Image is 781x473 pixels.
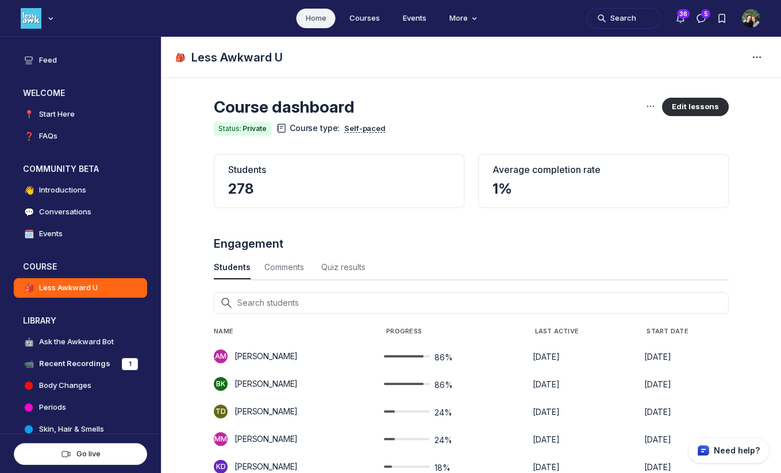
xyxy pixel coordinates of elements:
[532,379,559,389] span: [DATE]
[39,336,114,348] h4: Ask the Awkward Bot
[644,379,671,389] span: [DATE]
[21,7,56,30] button: Less Awkward Hub logo
[691,8,711,29] button: Direct messages
[434,434,452,446] span: 24%
[39,282,98,294] h4: Less Awkward U
[386,328,422,336] span: Progress
[214,292,729,314] input: Search students
[214,405,370,418] a: View user profile
[39,228,63,240] h4: Events
[14,332,147,352] a: 🤖Ask the Awkward Bot
[214,432,370,446] a: View user profile
[214,237,283,251] span: Engagement
[23,109,34,120] span: 📍
[243,124,267,133] span: Private
[644,462,671,472] span: [DATE]
[122,358,138,370] div: 1
[297,9,336,28] a: Home
[14,105,147,124] a: 📍Start Here
[340,9,389,28] a: Courses
[39,206,91,218] h4: Conversations
[384,377,518,391] button: 86%
[214,328,233,336] span: Name
[228,164,450,175] div: Students
[384,349,518,363] button: 86%
[14,312,147,330] button: LIBRARYCollapse space
[14,398,147,417] a: Periods
[532,462,559,472] span: [DATE]
[14,224,147,244] a: 🗓️Events
[228,180,450,198] h4: 278
[321,262,370,273] div: Quiz results
[264,262,307,273] div: Comments
[214,97,644,117] h2: Course dashboard
[23,184,34,196] span: 👋
[14,420,147,439] a: Skin, Hair & Smells
[434,352,453,363] span: 86%
[14,202,147,222] a: 💬Conversations
[24,448,137,459] div: Go live
[440,9,485,28] button: More
[191,49,283,66] h1: Less Awkward U
[14,160,147,178] button: COMMUNITY BETACollapse space
[14,84,147,102] button: WELCOMECollapse space
[532,407,559,417] span: [DATE]
[670,8,691,29] button: Notifications
[394,9,436,28] a: Events
[14,354,147,374] a: 📹Recent Recordings1
[711,8,732,29] button: Bookmarks
[264,256,307,279] button: Comments
[161,37,781,78] header: Page Header
[14,443,147,465] button: Go live
[532,352,559,362] span: [DATE]
[14,126,147,146] a: ❓FAQs
[39,424,104,435] h4: Skin, Hair & Smells
[214,405,228,418] div: TD
[14,376,147,395] a: Body Changes
[39,55,57,66] h4: Feed
[384,432,518,446] button: 24%
[750,51,764,64] svg: Space settings
[39,402,66,413] h4: Periods
[21,8,41,29] img: Less Awkward Hub logo
[532,434,559,444] span: [DATE]
[714,445,760,456] p: Need help?
[214,377,228,391] div: BK
[234,351,298,362] p: [PERSON_NAME]
[14,278,147,298] a: 🎒Less Awkward U
[175,52,187,63] span: 🎒
[747,47,767,68] button: Space settings
[214,432,228,446] div: MM
[493,164,714,175] div: Average completion rate
[647,328,688,336] span: Start Date
[14,180,147,200] a: 👋Introductions
[688,438,770,463] button: Circle support widget
[662,98,729,116] button: Edit lessons
[23,358,34,370] span: 📹
[493,180,714,198] h4: 1%
[214,349,370,363] a: View user profile
[23,228,34,240] span: 🗓️
[644,434,671,444] span: [DATE]
[23,130,34,142] span: ❓
[234,433,298,445] p: [PERSON_NAME]
[276,122,388,135] p: Course type :
[214,349,228,363] div: AM
[23,206,34,218] span: 💬
[449,13,480,24] span: More
[23,261,57,272] h3: COURSE
[214,377,370,391] a: View user profile
[214,262,251,273] div: Students
[214,256,251,279] button: Students
[234,461,298,472] p: [PERSON_NAME]
[218,124,241,133] span: Status:
[14,51,147,70] a: Feed
[534,328,579,336] span: Last Active
[23,336,34,348] span: 🤖
[39,380,91,391] h4: Body Changes
[384,405,518,418] button: 24%
[434,407,452,418] span: 24%
[234,406,298,417] p: [PERSON_NAME]
[742,9,760,28] button: User menu options
[321,256,370,279] button: Quiz results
